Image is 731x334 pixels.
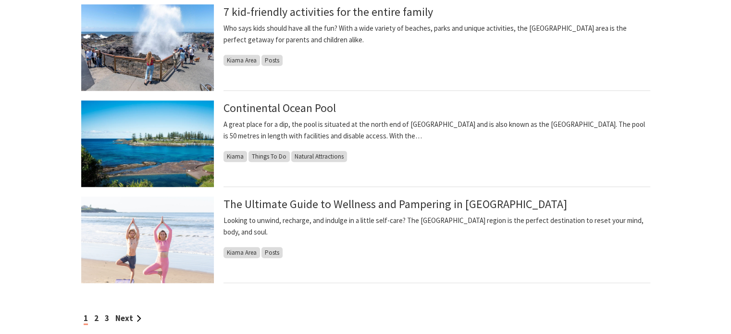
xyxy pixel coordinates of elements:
[223,247,260,258] span: Kiama Area
[223,100,336,115] a: Continental Ocean Pool
[223,23,650,46] p: Who says kids should have all the fun? With a wide variety of beaches, parks and unique activitie...
[261,247,283,258] span: Posts
[223,151,247,162] span: Kiama
[291,151,347,162] span: Natural Attractions
[84,313,88,325] span: 1
[223,4,433,19] a: 7 kid-friendly activities for the entire family
[223,215,650,238] p: Looking to unwind, recharge, and indulge in a little self-care? The [GEOGRAPHIC_DATA] region is t...
[223,55,260,66] span: Kiama Area
[81,100,214,187] img: Continental Rock Pool
[223,119,650,142] p: A great place for a dip, the pool is situated at the north end of [GEOGRAPHIC_DATA] and is also k...
[115,313,141,323] a: Next
[105,313,109,323] a: 3
[261,55,283,66] span: Posts
[223,197,567,211] a: The Ultimate Guide to Wellness and Pampering in [GEOGRAPHIC_DATA]
[94,313,99,323] a: 2
[81,4,214,91] img: Blowhole
[248,151,290,162] span: Things To Do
